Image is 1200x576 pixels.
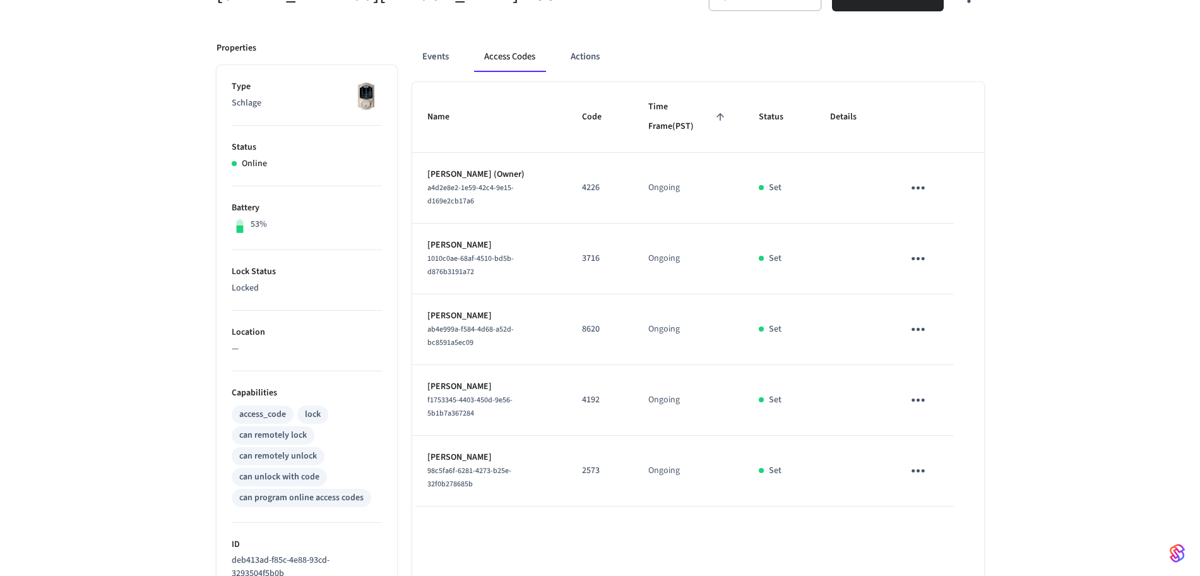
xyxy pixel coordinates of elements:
[217,42,256,55] p: Properties
[239,408,286,421] div: access_code
[1170,543,1185,563] img: SeamLogoGradient.69752ec5.svg
[427,309,552,323] p: [PERSON_NAME]
[633,153,744,224] td: Ongoing
[648,97,729,137] span: Time Frame(PST)
[251,218,267,231] p: 53%
[769,252,781,265] p: Set
[582,107,618,127] span: Code
[427,465,511,489] span: 98c5fa6f-6281-4273-b25e-32f0b278685b
[427,107,466,127] span: Name
[633,294,744,365] td: Ongoing
[427,380,552,393] p: [PERSON_NAME]
[427,239,552,252] p: [PERSON_NAME]
[242,157,267,171] p: Online
[561,42,610,72] button: Actions
[759,107,800,127] span: Status
[769,393,781,407] p: Set
[427,324,514,348] span: ab4e999a-f584-4d68-a52d-bc8591a5ec09
[232,141,382,154] p: Status
[769,323,781,336] p: Set
[427,168,552,181] p: [PERSON_NAME] (Owner)
[582,323,618,336] p: 8620
[427,183,514,207] span: a4d2e8e2-1e59-42c4-9e15-d169e2cb17a6
[427,253,514,277] span: 1010c0ae-68af-4510-bd5b-d876b3191a72
[350,80,382,112] img: Schlage Sense Smart Deadbolt with Camelot Trim, Front
[633,365,744,436] td: Ongoing
[830,107,873,127] span: Details
[582,464,618,477] p: 2573
[232,387,382,400] p: Capabilities
[232,282,382,295] p: Locked
[769,464,781,477] p: Set
[239,491,364,505] div: can program online access codes
[769,181,781,195] p: Set
[239,471,319,484] div: can unlock with code
[239,450,317,463] div: can remotely unlock
[412,42,459,72] button: Events
[582,393,618,407] p: 4192
[232,201,382,215] p: Battery
[232,538,382,551] p: ID
[232,265,382,279] p: Lock Status
[582,252,618,265] p: 3716
[232,342,382,356] p: —
[412,82,984,507] table: sticky table
[232,97,382,110] p: Schlage
[582,181,618,195] p: 4226
[633,224,744,294] td: Ongoing
[232,80,382,93] p: Type
[305,408,321,421] div: lock
[474,42,545,72] button: Access Codes
[427,395,513,419] span: f1753345-4403-450d-9e56-5b1b7a367284
[232,326,382,339] p: Location
[239,429,307,442] div: can remotely lock
[427,451,552,464] p: [PERSON_NAME]
[412,42,984,72] div: ant example
[633,436,744,507] td: Ongoing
